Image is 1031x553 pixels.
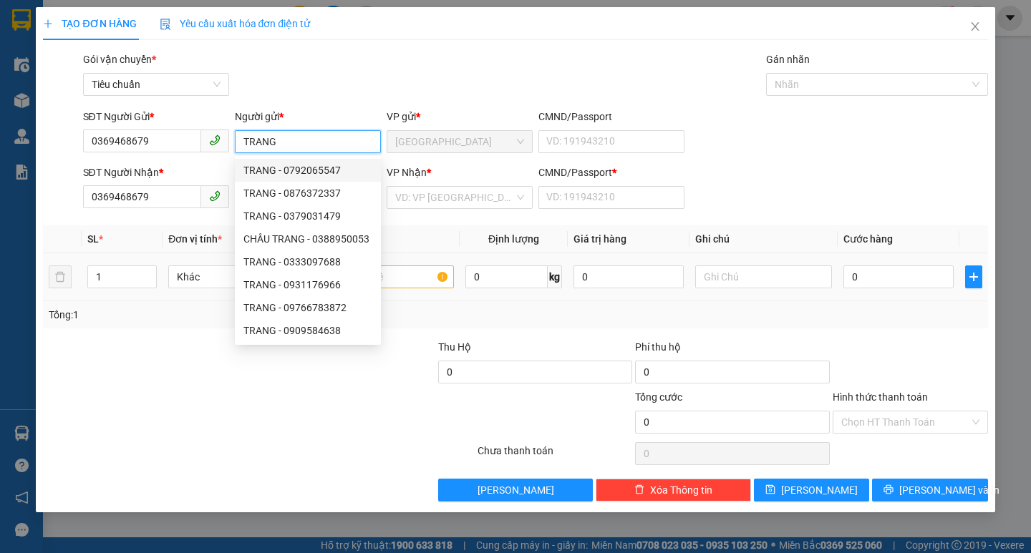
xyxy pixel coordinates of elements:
[83,165,229,180] div: SĐT Người Nhận
[955,7,995,47] button: Close
[83,54,156,65] span: Gói vận chuyển
[634,484,644,496] span: delete
[243,162,372,178] div: TRANG - 0792065547
[476,443,634,468] div: Chưa thanh toán
[538,109,684,124] div: CMND/Passport
[243,254,372,270] div: TRANG - 0333097688
[650,482,712,498] span: Xóa Thông tin
[177,266,296,288] span: Khác
[209,190,221,202] span: phone
[43,18,136,29] span: TẠO ĐƠN HÀNG
[765,484,775,496] span: save
[49,265,72,288] button: delete
[235,273,381,296] div: TRANG - 0931176966
[317,265,454,288] input: VD: Bàn, Ghế
[395,131,524,152] span: Đà Nẵng
[573,265,684,288] input: 0
[635,391,682,403] span: Tổng cước
[243,185,372,201] div: TRANG - 0876372337
[478,482,554,498] span: [PERSON_NAME]
[538,165,684,180] div: CMND/Passport
[872,479,987,501] button: printer[PERSON_NAME] và In
[243,208,372,224] div: TRANG - 0379031479
[596,479,751,501] button: deleteXóa Thông tin
[438,341,471,353] span: Thu Hộ
[235,159,381,182] div: TRANG - 0792065547
[548,265,562,288] span: kg
[235,296,381,319] div: TRANG - 09766783872
[49,307,399,323] div: Tổng: 1
[387,109,533,124] div: VP gửi
[160,19,171,30] img: icon
[884,484,894,496] span: printer
[209,134,221,146] span: phone
[635,339,830,361] div: Phí thu hộ
[235,205,381,227] div: TRANG - 0379031479
[243,300,372,315] div: TRANG - 09766783872
[387,167,427,178] span: VP Nhận
[843,233,893,245] span: Cước hàng
[488,233,539,245] span: Định lượng
[87,233,99,245] span: SL
[235,182,381,205] div: TRANG - 0876372337
[235,250,381,273] div: TRANG - 0333097688
[833,391,928,403] label: Hình thức thanh toán
[899,482,999,498] span: [PERSON_NAME] và In
[695,265,832,288] input: Ghi Chú
[573,233,626,245] span: Giá trị hàng
[235,319,381,342] div: TRANG - 0909584638
[168,233,222,245] span: Đơn vị tính
[689,225,838,253] th: Ghi chú
[966,271,982,283] span: plus
[83,109,229,124] div: SĐT Người Gửi
[243,323,372,338] div: TRANG - 0909584638
[781,482,858,498] span: [PERSON_NAME]
[965,265,982,288] button: plus
[235,109,381,124] div: Người gửi
[438,479,594,501] button: [PERSON_NAME]
[160,18,311,29] span: Yêu cầu xuất hóa đơn điện tử
[754,479,869,501] button: save[PERSON_NAME]
[969,21,981,32] span: close
[92,74,221,95] span: Tiêu chuẩn
[235,227,381,250] div: CHÂU TRANG - 0388950053
[766,54,810,65] label: Gán nhãn
[243,277,372,293] div: TRANG - 0931176966
[43,19,53,29] span: plus
[243,231,372,247] div: CHÂU TRANG - 0388950053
